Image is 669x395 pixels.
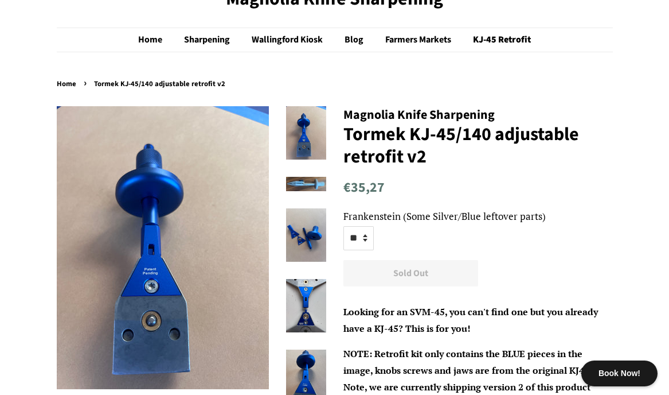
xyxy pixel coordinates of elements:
[581,361,658,386] div: Book Now!
[84,76,89,90] span: ›
[57,106,269,389] img: Tormek KJ-45/140 adjustable retrofit v2
[286,177,326,191] img: Tormek KJ-45/140 adjustable retrofit v2
[57,79,79,89] a: Home
[343,123,613,168] h1: Tormek KJ-45/140 adjustable retrofit v2
[343,305,598,335] span: Looking for an SVM-45, you can't find one but you already have a KJ-45? This is for you!
[286,106,326,160] img: Tormek KJ-45/140 adjustable retrofit v2
[175,28,241,52] a: Sharpening
[138,28,174,52] a: Home
[286,279,326,332] img: Tormek KJ-45/140 adjustable retrofit v2
[393,267,428,280] span: Sold Out
[286,208,326,262] img: Tormek KJ-45/140 adjustable retrofit v2
[343,106,495,124] span: Magnolia Knife Sharpening
[464,28,531,52] a: KJ-45 Retrofit
[336,28,375,52] a: Blog
[94,79,228,89] span: Tormek KJ-45/140 adjustable retrofit v2
[343,260,478,287] button: Sold Out
[243,28,334,52] a: Wallingford Kiosk
[57,78,613,91] nav: breadcrumbs
[343,178,385,197] span: €35,27
[343,208,613,225] label: Frankenstein (Some Silver/Blue leftover parts)
[377,28,463,52] a: Farmers Markets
